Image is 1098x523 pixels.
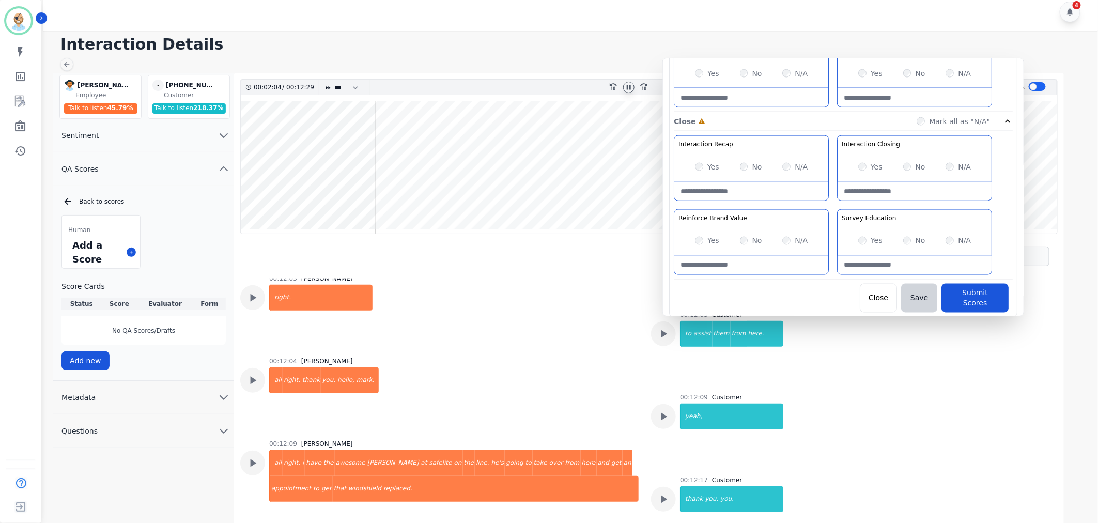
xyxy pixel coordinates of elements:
[102,298,137,310] th: Score
[958,236,971,246] label: N/A
[490,450,505,476] div: he's
[137,298,193,310] th: Evaluator
[53,164,107,174] span: QA Scores
[505,450,524,476] div: going
[320,476,333,502] div: get
[707,68,719,79] label: Yes
[283,450,301,476] div: right.
[63,196,226,207] div: Back to scores
[355,367,379,393] div: mark.
[336,367,355,393] div: hello,
[68,226,90,234] span: Human
[678,214,747,222] h3: Reinforce Brand Value
[713,321,731,347] div: them
[901,284,937,313] button: Save
[712,393,742,402] div: Customer
[305,450,322,476] div: have
[958,162,971,172] label: N/A
[322,450,335,476] div: the
[453,450,463,476] div: on
[915,236,925,246] label: No
[681,404,783,429] div: yeah,
[218,163,230,175] svg: chevron up
[842,214,896,222] h3: Survey Education
[731,321,747,347] div: from
[53,152,234,186] button: QA Scores chevron up
[752,68,762,79] label: No
[707,162,719,172] label: Yes
[420,450,428,476] div: at
[533,450,548,476] div: take
[752,236,762,246] label: No
[321,367,336,393] div: you.
[704,486,720,512] div: you.
[60,35,1088,54] h1: Interaction Details
[382,476,639,502] div: replaced.
[193,104,223,112] span: 218.37 %
[335,450,366,476] div: awesome
[871,162,883,172] label: Yes
[719,486,783,512] div: you.
[347,476,382,502] div: windshield
[53,414,234,448] button: Questions chevron down
[301,440,353,448] div: [PERSON_NAME]
[678,140,733,148] h3: Interaction Recap
[463,450,475,476] div: the
[218,391,230,404] svg: chevron down
[283,367,301,393] div: right.
[301,357,353,365] div: [PERSON_NAME]
[61,298,101,310] th: Status
[333,476,347,502] div: that
[64,103,137,114] div: Talk to listen
[270,367,283,393] div: all
[1073,1,1081,9] div: 4
[152,80,164,91] span: -
[681,486,704,512] div: thank
[524,450,533,476] div: to
[958,68,971,79] label: N/A
[78,80,129,91] div: [PERSON_NAME]
[366,450,420,476] div: [PERSON_NAME]
[301,367,321,393] div: thank
[270,285,373,311] div: right.
[53,381,234,414] button: Metadata chevron down
[597,450,611,476] div: and
[842,140,900,148] h3: Interaction Closing
[193,298,226,310] th: Form
[6,8,31,33] img: Bordered avatar
[871,68,883,79] label: Yes
[871,236,883,246] label: Yes
[692,321,712,347] div: assist
[915,162,925,172] label: No
[269,357,297,365] div: 00:12:04
[475,450,490,476] div: line.
[929,116,990,127] label: Mark all as "N/A"
[795,236,808,246] label: N/A
[269,440,297,448] div: 00:12:09
[915,68,925,79] label: No
[254,80,282,95] div: 00:02:04
[61,281,226,291] h3: Score Cards
[53,426,106,436] span: Questions
[218,425,230,437] svg: chevron down
[61,351,110,370] button: Add new
[301,450,305,476] div: i
[61,316,226,345] div: No QA Scores/Drafts
[428,450,453,476] div: safelite
[795,68,808,79] label: N/A
[53,119,234,152] button: Sentiment chevron down
[752,162,762,172] label: No
[254,80,317,95] div: /
[548,450,564,476] div: over
[75,91,139,99] div: Employee
[564,450,581,476] div: from
[747,321,783,347] div: here.
[941,284,1009,313] button: Submit Scores
[53,392,104,403] span: Metadata
[164,91,227,99] div: Customer
[623,450,632,476] div: an
[674,116,696,127] p: Close
[152,103,226,114] div: Talk to listen
[70,236,122,268] div: Add a Score
[860,284,897,313] button: Close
